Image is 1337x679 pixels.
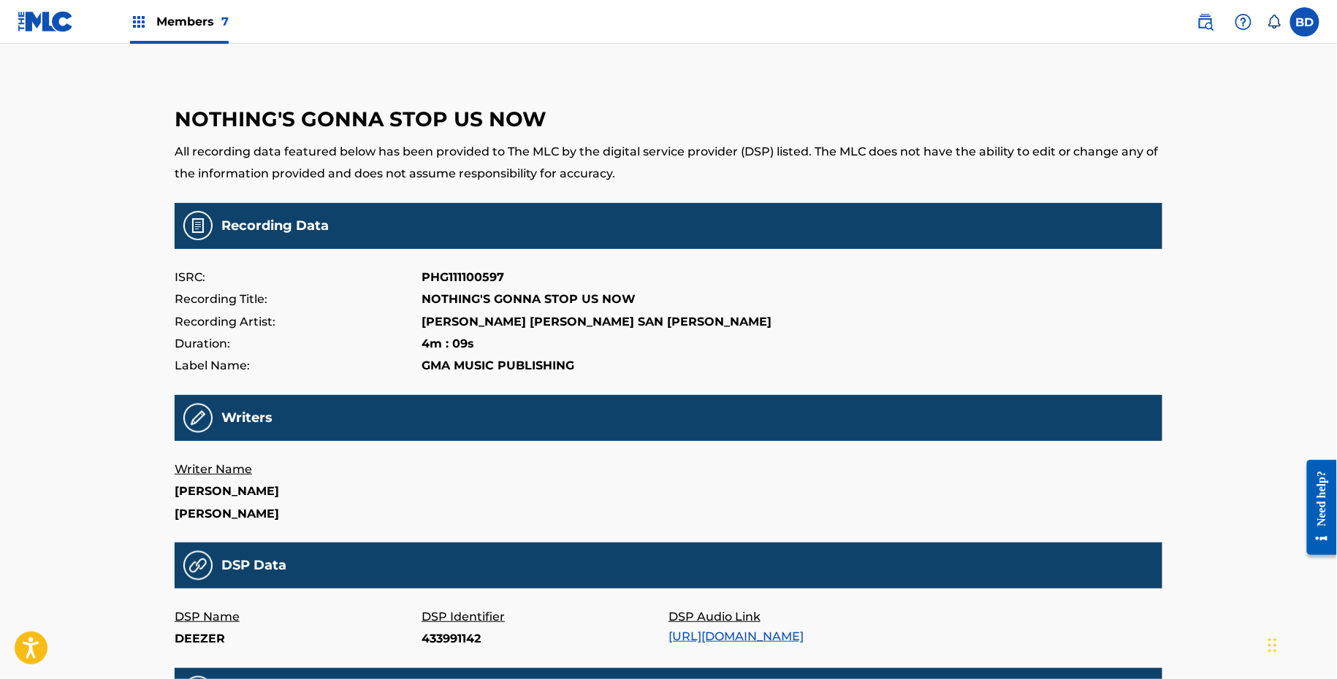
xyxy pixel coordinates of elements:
p: DEEZER [175,628,422,650]
a: Public Search [1191,7,1220,37]
p: Recording Title: [175,288,422,310]
h3: NOTHING'S GONNA STOP US NOW [175,107,1162,132]
p: ISRC: [175,266,422,288]
p: All recording data featured below has been provided to The MLC by the digital service provider (D... [175,141,1162,185]
p: DSP Name [175,606,422,628]
h5: Writers [221,410,273,426]
p: Duration: [175,333,422,355]
p: Recording Artist: [175,311,422,333]
p: Label Name: [175,355,422,377]
iframe: Resource Center [1296,449,1337,567]
p: NOTHING'S GONNA STOP US NOW [422,288,636,310]
p: DSP Identifier [422,606,668,628]
img: search [1197,13,1214,31]
p: 433991142 [422,628,668,650]
h5: Recording Data [221,218,329,234]
p: [PERSON_NAME] [PERSON_NAME] SAN [PERSON_NAME] [422,311,772,333]
p: PHG111100597 [422,266,504,288]
p: DSP Audio Link [668,606,915,628]
img: Recording Data [183,211,213,240]
div: Drag [1268,624,1277,667]
h5: DSP Data [221,557,286,574]
p: [PERSON_NAME] [175,503,422,525]
img: MLC Logo [18,11,74,32]
span: Members [156,13,229,30]
div: User Menu [1290,7,1319,37]
div: Notifications [1267,15,1281,29]
img: Recording Writers [183,403,213,433]
p: [PERSON_NAME] [175,480,422,502]
span: 7 [221,15,229,28]
p: 4m : 09s [422,333,474,355]
img: help [1235,13,1252,31]
div: Help [1229,7,1258,37]
a: [URL][DOMAIN_NAME] [668,629,804,643]
img: Top Rightsholders [130,13,148,31]
p: Writer Name [175,459,422,480]
img: 31a9e25fa6e13e71f14b.png [183,551,213,580]
p: GMA MUSIC PUBLISHING [422,355,574,377]
iframe: Chat Widget [1264,609,1337,679]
